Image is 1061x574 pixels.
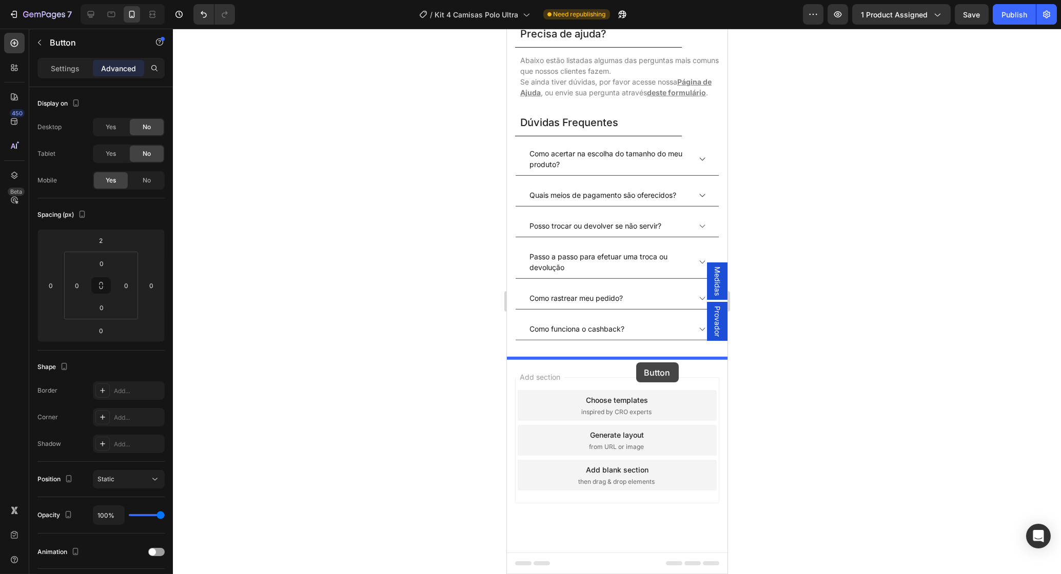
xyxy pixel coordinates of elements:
[37,149,55,158] div: Tablet
[37,360,70,374] div: Shape
[67,8,72,20] p: 7
[1001,9,1027,20] div: Publish
[106,122,116,132] span: Yes
[37,413,58,422] div: Corner
[143,149,151,158] span: No
[91,233,111,248] input: 2xl
[435,9,519,20] span: Kit 4 Camisas Polo Ultra
[91,323,111,338] input: 0
[4,4,76,25] button: 7
[37,545,82,559] div: Animation
[143,122,151,132] span: No
[8,188,25,196] div: Beta
[101,63,136,74] p: Advanced
[91,300,112,315] input: 0px
[93,506,124,524] input: Auto
[119,278,134,293] input: 0px
[193,4,235,25] div: Undo/Redo
[430,9,433,20] span: /
[955,4,989,25] button: Save
[852,4,951,25] button: 1 product assigned
[37,473,75,486] div: Position
[554,10,606,19] span: Need republishing
[106,176,116,185] span: Yes
[51,63,80,74] p: Settings
[69,278,85,293] input: 0px
[37,122,62,132] div: Desktop
[964,10,980,19] span: Save
[114,386,162,396] div: Add...
[10,109,25,117] div: 450
[507,29,728,574] iframe: Design area
[37,176,57,185] div: Mobile
[37,208,88,222] div: Spacing (px)
[43,278,58,293] input: 0
[114,440,162,449] div: Add...
[143,176,151,185] span: No
[37,508,74,522] div: Opacity
[37,439,61,448] div: Shadow
[114,413,162,422] div: Add...
[93,470,165,488] button: Static
[861,9,928,20] span: 1 product assigned
[37,97,82,111] div: Display on
[106,149,116,158] span: Yes
[91,256,112,271] input: 0px
[50,36,137,49] p: Button
[97,475,114,483] span: Static
[144,278,159,293] input: 0
[1026,524,1051,548] div: Open Intercom Messenger
[37,386,57,395] div: Border
[993,4,1036,25] button: Publish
